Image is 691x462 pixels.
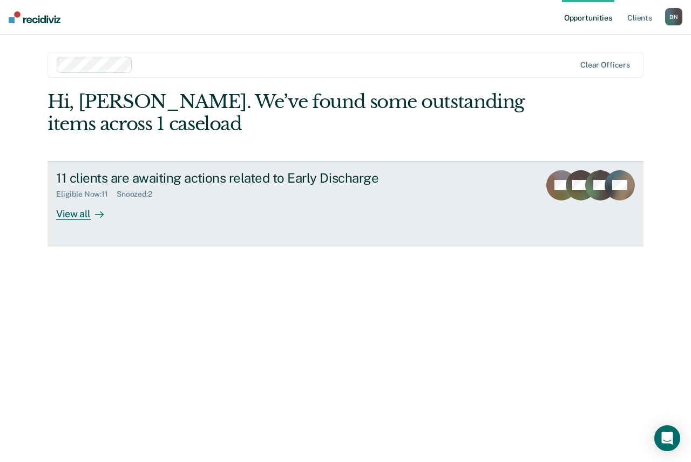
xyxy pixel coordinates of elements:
a: 11 clients are awaiting actions related to Early DischargeEligible Now:11Snoozed:2View all [48,161,643,246]
div: Clear officers [580,61,630,70]
div: 11 clients are awaiting actions related to Early Discharge [56,170,435,186]
div: Hi, [PERSON_NAME]. We’ve found some outstanding items across 1 caseload [48,91,524,135]
img: Recidiviz [9,11,60,23]
button: BN [665,8,682,25]
div: View all [56,199,117,220]
div: B N [665,8,682,25]
div: Snoozed : 2 [117,190,161,199]
div: Open Intercom Messenger [654,425,680,451]
div: Eligible Now : 11 [56,190,117,199]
